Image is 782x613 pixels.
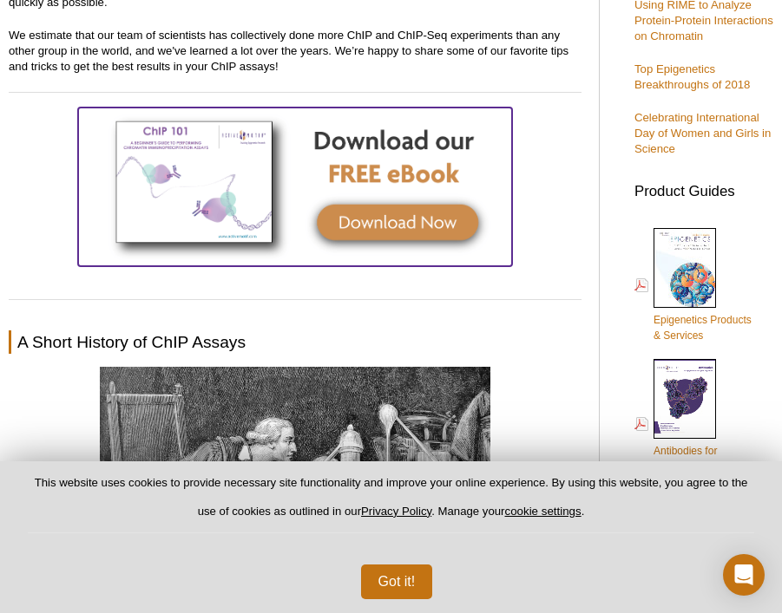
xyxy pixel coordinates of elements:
a: Top Epigenetics Breakthroughs of 2018 [634,62,750,91]
a: Celebrating International Day of Women and Girls in Science [634,111,771,155]
img: ChIP eBook [78,108,512,262]
img: Abs_epi_2015_cover_web_70x200 [654,359,716,439]
h3: Product Guides [634,174,773,199]
p: This website uses cookies to provide necessary site functionality and improve your online experie... [28,475,754,533]
a: Epigenetics Products& Services [634,226,752,345]
a: Privacy Policy [361,505,431,518]
img: Historical science laboratory [100,367,490,563]
h2: A Short History of ChIP Assays [9,330,582,354]
span: Antibodies for Epigenetics & Gene Regulation [654,445,732,488]
button: cookie settings [504,505,581,518]
span: Epigenetics Products & Services [654,314,752,342]
img: Epi_brochure_140604_cover_web_70x200 [654,228,716,308]
div: Open Intercom Messenger [723,554,765,596]
p: We estimate that our team of scientists has collectively done more ChIP and ChIP-Seq experiments ... [9,28,582,75]
a: Antibodies forEpigenetics &Gene Regulation [634,357,732,492]
button: Got it! [361,564,433,599]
